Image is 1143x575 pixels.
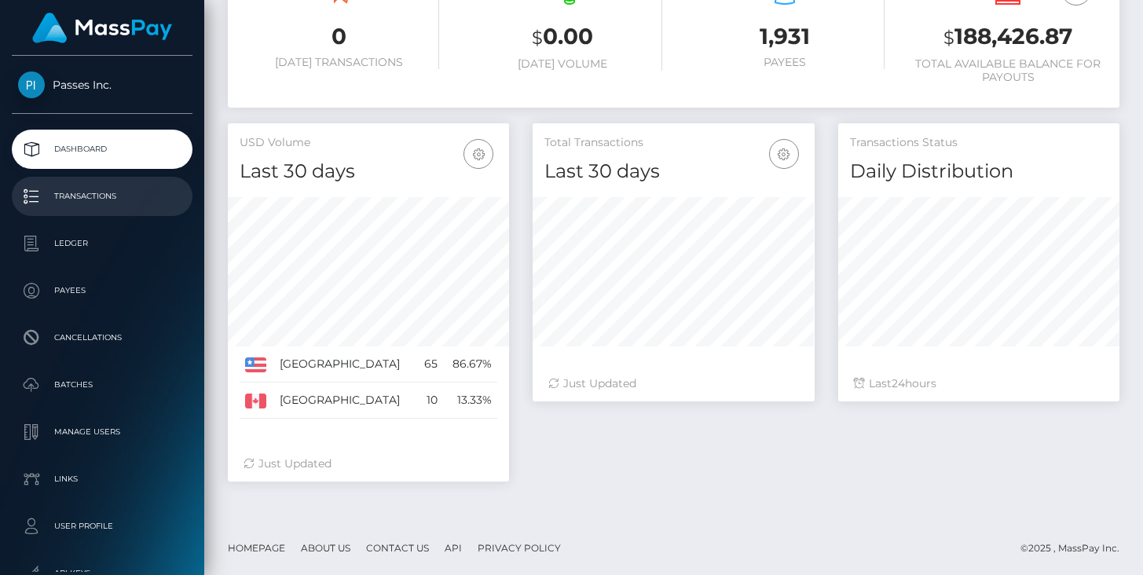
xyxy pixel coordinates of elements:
[686,21,885,52] h3: 1,931
[18,326,186,350] p: Cancellations
[18,137,186,161] p: Dashboard
[471,536,567,560] a: Privacy Policy
[222,536,291,560] a: Homepage
[18,232,186,255] p: Ledger
[463,57,662,71] h6: [DATE] Volume
[854,375,1104,392] div: Last hours
[18,515,186,538] p: User Profile
[240,135,497,151] h5: USD Volume
[443,383,497,419] td: 13.33%
[240,56,439,69] h6: [DATE] Transactions
[548,375,798,392] div: Just Updated
[18,279,186,302] p: Payees
[12,177,192,216] a: Transactions
[416,383,443,419] td: 10
[463,21,662,53] h3: 0.00
[850,158,1108,185] h4: Daily Distribution
[12,78,192,92] span: Passes Inc.
[943,27,954,49] small: $
[850,135,1108,151] h5: Transactions Status
[1020,540,1131,557] div: © 2025 , MassPay Inc.
[443,346,497,383] td: 86.67%
[274,383,416,419] td: [GEOGRAPHIC_DATA]
[18,185,186,208] p: Transactions
[438,536,468,560] a: API
[686,56,885,69] h6: Payees
[245,357,266,372] img: US.png
[12,318,192,357] a: Cancellations
[908,57,1108,84] h6: Total Available Balance for Payouts
[18,420,186,444] p: Manage Users
[544,158,802,185] h4: Last 30 days
[892,376,905,390] span: 24
[908,21,1108,53] h3: 188,426.87
[12,507,192,546] a: User Profile
[12,365,192,405] a: Batches
[240,158,497,185] h4: Last 30 days
[274,346,416,383] td: [GEOGRAPHIC_DATA]
[32,13,172,43] img: MassPay Logo
[544,135,802,151] h5: Total Transactions
[18,467,186,491] p: Links
[12,130,192,169] a: Dashboard
[245,394,266,408] img: CA.png
[12,224,192,263] a: Ledger
[12,460,192,499] a: Links
[12,412,192,452] a: Manage Users
[18,71,45,98] img: Passes Inc.
[18,373,186,397] p: Batches
[244,456,493,472] div: Just Updated
[240,21,439,52] h3: 0
[295,536,357,560] a: About Us
[416,346,443,383] td: 65
[532,27,543,49] small: $
[12,271,192,310] a: Payees
[360,536,435,560] a: Contact Us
